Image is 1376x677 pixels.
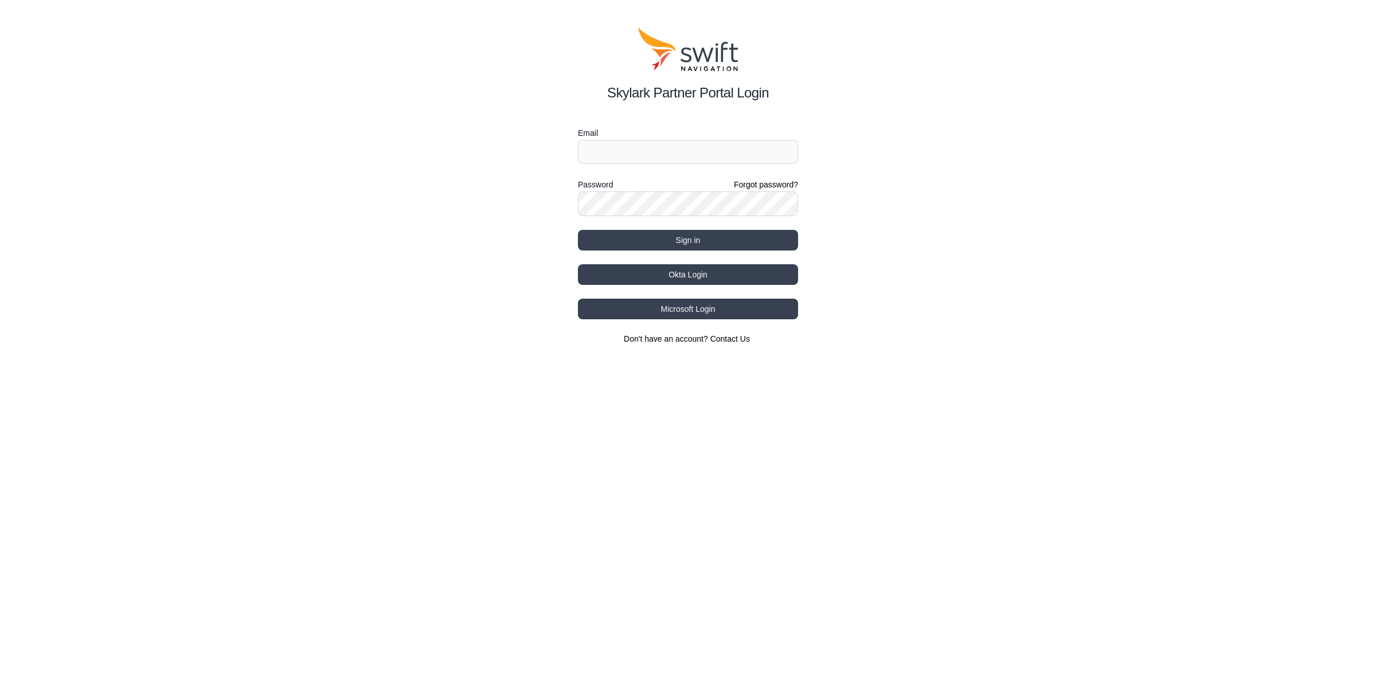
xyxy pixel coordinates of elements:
button: Microsoft Login [578,299,798,319]
label: Password [578,178,613,191]
button: Okta Login [578,264,798,285]
a: Contact Us [710,334,750,343]
h2: Skylark Partner Portal Login [578,83,798,103]
button: Sign in [578,230,798,251]
label: Email [578,126,798,140]
section: Don't have an account? [578,333,798,345]
a: Forgot password? [734,179,798,190]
